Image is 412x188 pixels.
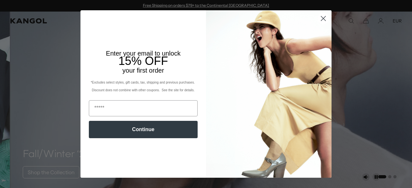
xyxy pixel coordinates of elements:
span: *Excludes select styles, gift cards, tax, shipping and previous purchases. Discount does not comb... [91,81,196,92]
span: 15% OFF [118,54,168,67]
button: Close dialog [318,13,329,24]
img: 93be19ad-e773-4382-80b9-c9d740c9197f.jpeg [206,10,332,177]
span: Enter your email to unlock [106,50,181,57]
span: your first order [122,67,164,74]
button: Continue [89,121,198,138]
input: Email [89,100,198,116]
